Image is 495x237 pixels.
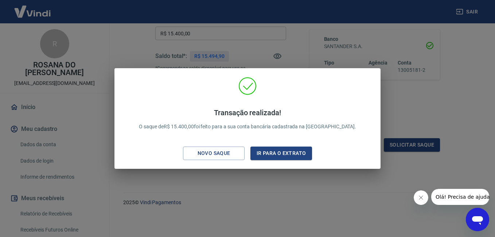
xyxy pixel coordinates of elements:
h4: Transação realizada! [139,108,356,117]
button: Novo saque [183,147,245,160]
button: Ir para o extrato [250,147,312,160]
iframe: Mensagem da empresa [431,189,489,205]
span: Olá! Precisa de ajuda? [4,5,61,11]
p: O saque de R$ 15.400,00 foi feito para a sua conta bancária cadastrada na [GEOGRAPHIC_DATA]. [139,108,356,131]
div: Novo saque [189,149,239,158]
iframe: Botão para abrir a janela de mensagens [466,208,489,231]
iframe: Fechar mensagem [414,190,428,205]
